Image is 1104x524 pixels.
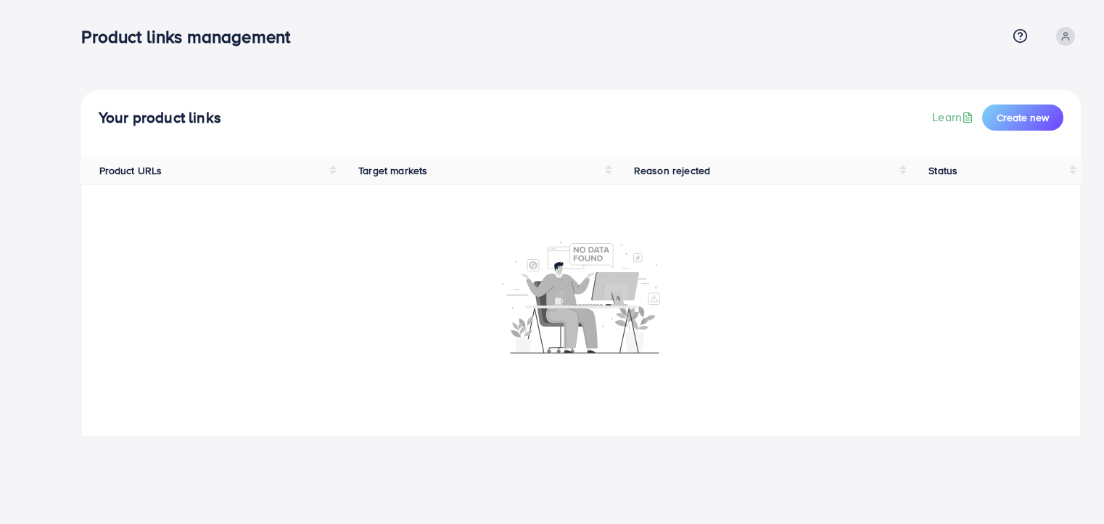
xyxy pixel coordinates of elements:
h3: Product links management [81,26,302,47]
h4: Your product links [99,109,221,127]
span: Reason rejected [634,163,710,178]
a: Learn [932,109,976,126]
span: Target markets [358,163,427,178]
img: No account [502,240,660,353]
span: Product URLs [99,163,162,178]
span: Create new [997,110,1049,125]
button: Create new [982,105,1063,131]
span: Status [928,163,957,178]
